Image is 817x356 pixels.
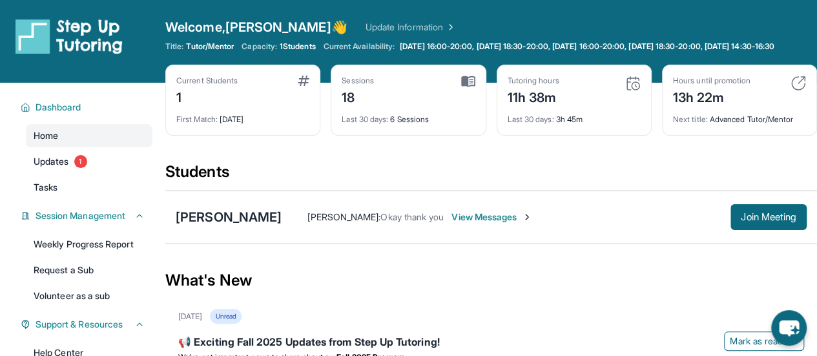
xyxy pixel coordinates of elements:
[34,181,57,194] span: Tasks
[451,211,532,224] span: View Messages
[165,252,817,309] div: What's New
[280,41,316,52] span: 1 Students
[176,76,238,86] div: Current Students
[34,129,58,142] span: Home
[30,318,145,331] button: Support & Resources
[741,213,796,221] span: Join Meeting
[508,114,554,124] span: Last 30 days :
[380,211,444,222] span: Okay thank you
[461,76,475,87] img: card
[508,107,641,125] div: 3h 45m
[366,21,456,34] a: Update Information
[26,284,152,308] a: Volunteer as a sub
[165,162,817,190] div: Students
[342,107,475,125] div: 6 Sessions
[673,76,750,86] div: Hours until promotion
[522,212,532,222] img: Chevron-Right
[771,310,807,346] button: chat-button
[26,233,152,256] a: Weekly Progress Report
[186,41,234,52] span: Tutor/Mentor
[36,101,81,114] span: Dashboard
[176,208,282,226] div: [PERSON_NAME]
[176,107,309,125] div: [DATE]
[30,101,145,114] button: Dashboard
[178,334,804,352] div: 📢 Exciting Fall 2025 Updates from Step Up Tutoring!
[26,150,152,173] a: Updates1
[307,211,380,222] span: [PERSON_NAME] :
[342,76,374,86] div: Sessions
[298,76,309,86] img: card
[178,311,202,322] div: [DATE]
[443,21,456,34] img: Chevron Right
[74,155,87,168] span: 1
[342,86,374,107] div: 18
[400,41,774,52] span: [DATE] 16:00-20:00, [DATE] 18:30-20:00, [DATE] 16:00-20:00, [DATE] 18:30-20:00, [DATE] 14:30-16:30
[16,18,123,54] img: logo
[673,114,708,124] span: Next title :
[26,258,152,282] a: Request a Sub
[242,41,277,52] span: Capacity:
[34,155,69,168] span: Updates
[673,107,806,125] div: Advanced Tutor/Mentor
[165,41,183,52] span: Title:
[730,335,783,348] span: Mark as read
[165,18,347,36] span: Welcome, [PERSON_NAME] 👋
[397,41,777,52] a: [DATE] 16:00-20:00, [DATE] 18:30-20:00, [DATE] 16:00-20:00, [DATE] 18:30-20:00, [DATE] 14:30-16:30
[625,76,641,91] img: card
[36,318,123,331] span: Support & Resources
[791,76,806,91] img: card
[724,331,804,351] button: Mark as read
[508,76,559,86] div: Tutoring hours
[36,209,125,222] span: Session Management
[508,86,559,107] div: 11h 38m
[210,309,241,324] div: Unread
[26,176,152,199] a: Tasks
[730,204,807,230] button: Join Meeting
[176,86,238,107] div: 1
[26,124,152,147] a: Home
[342,114,388,124] span: Last 30 days :
[673,86,750,107] div: 13h 22m
[30,209,145,222] button: Session Management
[324,41,395,52] span: Current Availability:
[176,114,218,124] span: First Match :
